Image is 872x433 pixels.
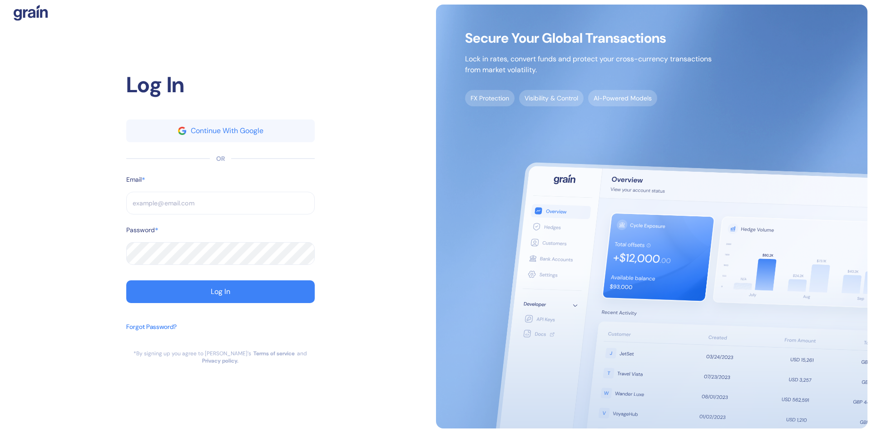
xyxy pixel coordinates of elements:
[14,5,48,21] img: logo
[126,69,315,101] div: Log In
[465,34,712,43] span: Secure Your Global Transactions
[211,288,230,295] div: Log In
[297,350,307,357] div: and
[253,350,295,357] a: Terms of service
[126,175,142,184] label: Email
[436,5,867,428] img: signup-main-image
[465,54,712,75] p: Lock in rates, convert funds and protect your cross-currency transactions from market volatility.
[178,127,186,135] img: google
[465,90,515,106] span: FX Protection
[519,90,584,106] span: Visibility & Control
[126,119,315,142] button: googleContinue With Google
[216,154,225,164] div: OR
[191,127,263,134] div: Continue With Google
[588,90,657,106] span: AI-Powered Models
[126,225,155,235] label: Password
[202,357,238,364] a: Privacy policy.
[126,192,315,214] input: example@email.com
[126,280,315,303] button: Log In
[126,322,177,332] div: Forgot Password?
[126,318,177,350] button: Forgot Password?
[134,350,251,357] div: *By signing up you agree to [PERSON_NAME]’s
